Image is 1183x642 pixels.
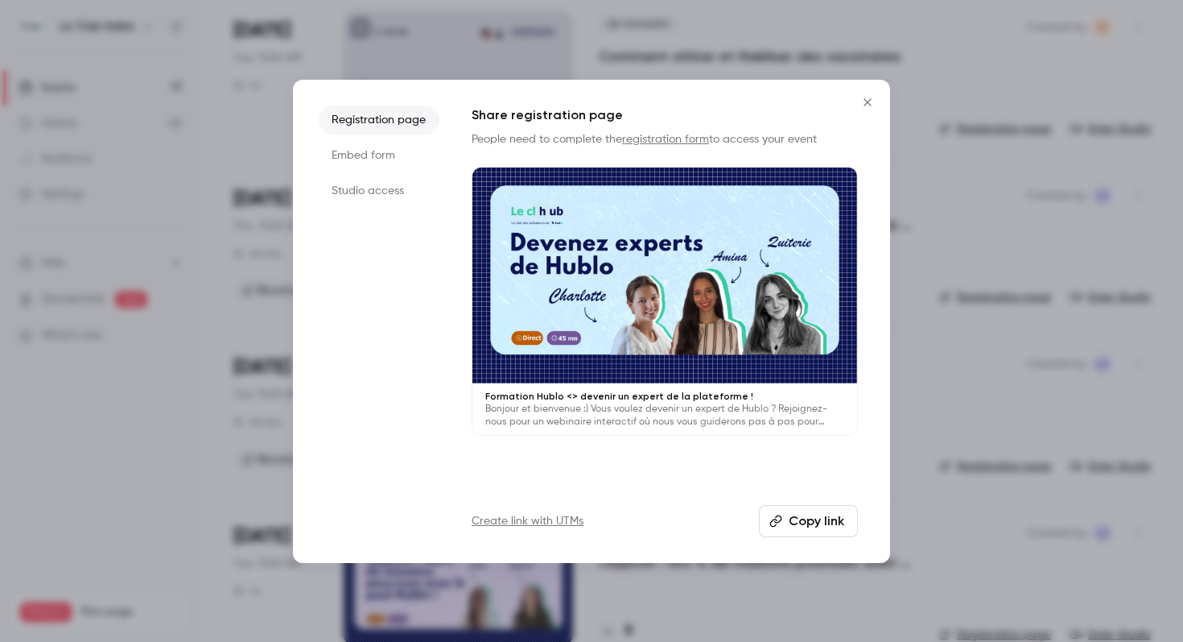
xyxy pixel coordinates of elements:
[472,513,583,529] a: Create link with UTMs
[472,167,858,437] a: Formation Hublo <> devenir un expert de la plateforme !Bonjour et bienvenue :) Vous voulez deveni...
[485,403,844,429] p: Bonjour et bienvenue :) Vous voulez devenir un expert de Hublo ? Rejoignez-nous pour un webinaire...
[319,176,439,205] li: Studio access
[319,141,439,170] li: Embed form
[622,134,709,145] a: registration form
[851,86,884,118] button: Close
[472,131,858,147] p: People need to complete the to access your event
[759,505,858,537] button: Copy link
[472,106,858,125] h1: Share registration page
[319,106,439,135] li: Registration page
[485,390,844,403] p: Formation Hublo <> devenir un expert de la plateforme !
